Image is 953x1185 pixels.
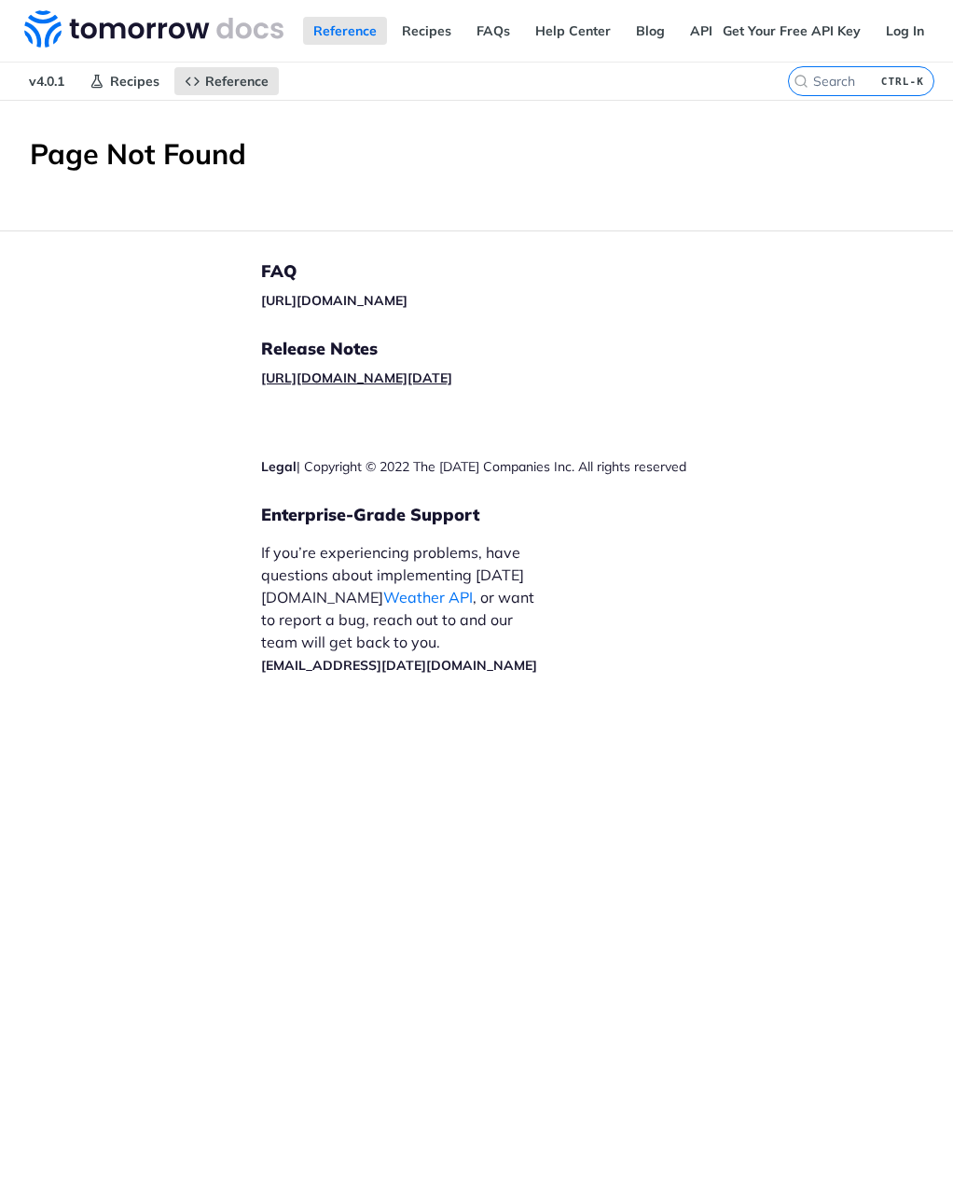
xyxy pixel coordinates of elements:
[383,588,473,606] a: Weather API
[261,541,543,676] p: If you’re experiencing problems, have questions about implementing [DATE][DOMAIN_NAME] , or want ...
[261,657,537,674] a: [EMAIL_ADDRESS][DATE][DOMAIN_NAME]
[30,137,923,171] h1: Page Not Found
[680,17,767,45] a: API Status
[525,17,621,45] a: Help Center
[794,74,808,89] svg: Search
[261,504,573,526] h5: Enterprise-Grade Support
[261,369,452,386] a: [URL][DOMAIN_NAME][DATE]
[79,67,170,95] a: Recipes
[712,17,871,45] a: Get Your Free API Key
[261,457,686,476] div: | Copyright © 2022 The [DATE] Companies Inc. All rights reserved
[261,458,297,475] a: Legal
[877,72,929,91] kbd: CTRL-K
[24,10,283,48] img: Tomorrow.io Weather API Docs
[261,260,686,283] h5: FAQ
[876,17,934,45] a: Log In
[392,17,462,45] a: Recipes
[261,338,686,360] h5: Release Notes
[110,73,159,90] span: Recipes
[19,67,75,95] span: v4.0.1
[205,73,269,90] span: Reference
[174,67,279,95] a: Reference
[466,17,520,45] a: FAQs
[261,292,407,309] a: [URL][DOMAIN_NAME]
[626,17,675,45] a: Blog
[303,17,387,45] a: Reference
